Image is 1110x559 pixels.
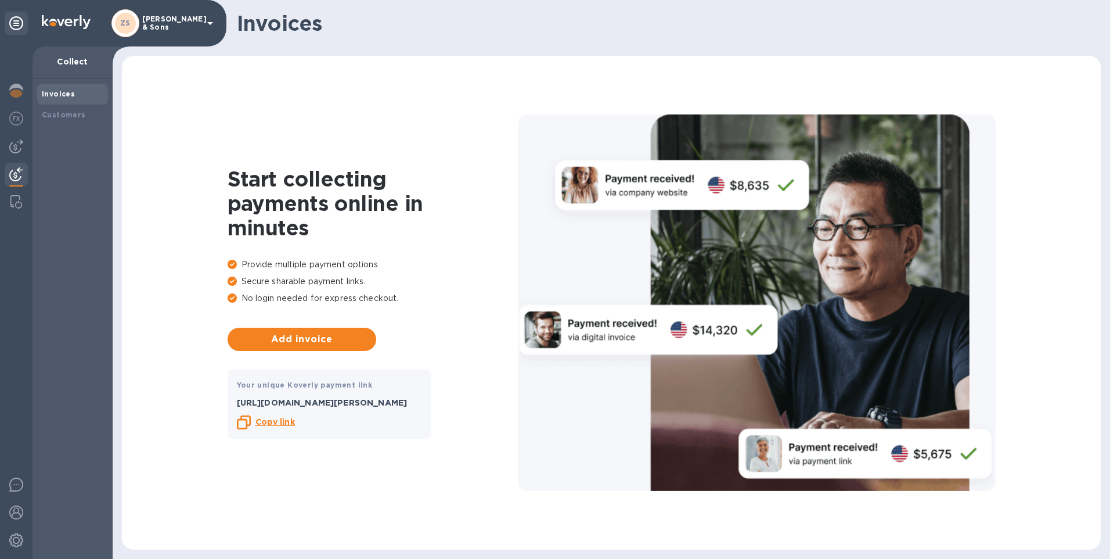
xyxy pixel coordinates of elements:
p: Secure sharable payment links. [228,275,518,288]
span: Add invoice [237,332,367,346]
b: Copy link [255,417,295,427]
p: Collect [42,56,103,67]
p: [URL][DOMAIN_NAME][PERSON_NAME] [237,397,421,408]
p: No login needed for express checkout. [228,292,518,304]
button: Add invoice [228,328,376,351]
h1: Invoices [237,11,1091,35]
img: Logo [42,15,91,29]
div: Unpin categories [5,12,28,35]
b: Customers [42,110,86,119]
p: [PERSON_NAME] & Sons [142,15,200,31]
h1: Start collecting payments online in minutes [228,167,518,240]
img: Foreign exchange [9,112,23,126]
p: Provide multiple payment options. [228,259,518,271]
b: Invoices [42,89,75,98]
b: ZS [120,19,131,27]
b: Your unique Koverly payment link [237,381,373,389]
